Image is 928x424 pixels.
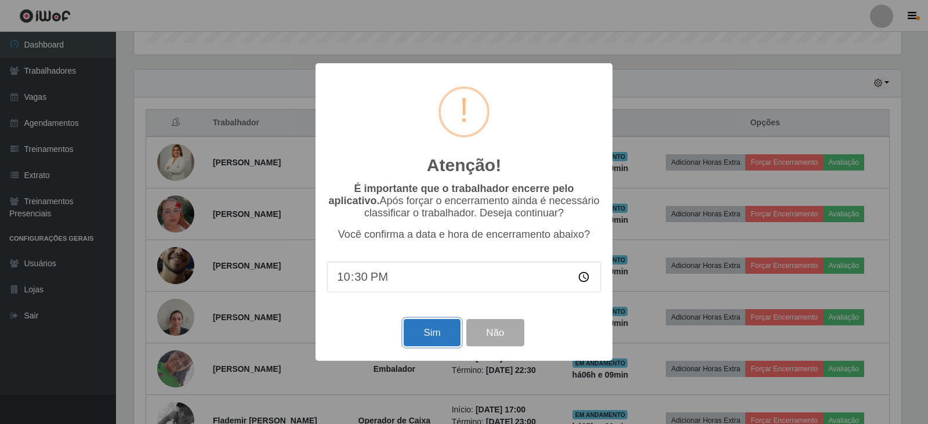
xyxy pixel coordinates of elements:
button: Sim [404,319,460,346]
h2: Atenção! [427,155,501,176]
button: Não [466,319,524,346]
b: É importante que o trabalhador encerre pelo aplicativo. [328,183,574,206]
p: Após forçar o encerramento ainda é necessário classificar o trabalhador. Deseja continuar? [327,183,601,219]
p: Você confirma a data e hora de encerramento abaixo? [327,229,601,241]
